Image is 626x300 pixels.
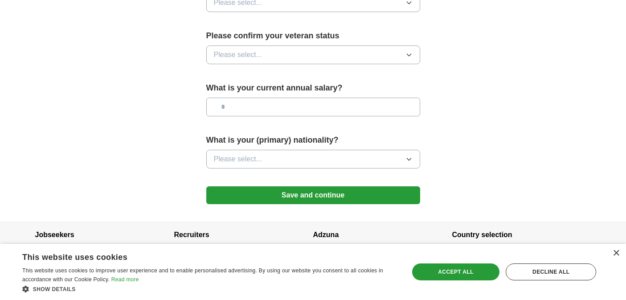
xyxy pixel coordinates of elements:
div: Decline all [506,263,596,280]
button: Please select... [206,150,420,168]
div: Show details [22,284,397,293]
button: Please select... [206,45,420,64]
div: Accept all [412,263,500,280]
div: Close [613,250,619,257]
a: Read more, opens a new window [111,276,139,283]
label: Please confirm your veteran status [206,30,420,42]
button: Save and continue [206,186,420,204]
div: This website uses cookies [22,249,375,263]
h4: Country selection [452,222,591,247]
span: Please select... [214,154,262,164]
span: Please select... [214,49,262,60]
span: This website uses cookies to improve user experience and to enable personalised advertising. By u... [22,267,383,283]
span: Show details [33,286,76,292]
label: What is your (primary) nationality? [206,134,420,146]
label: What is your current annual salary? [206,82,420,94]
